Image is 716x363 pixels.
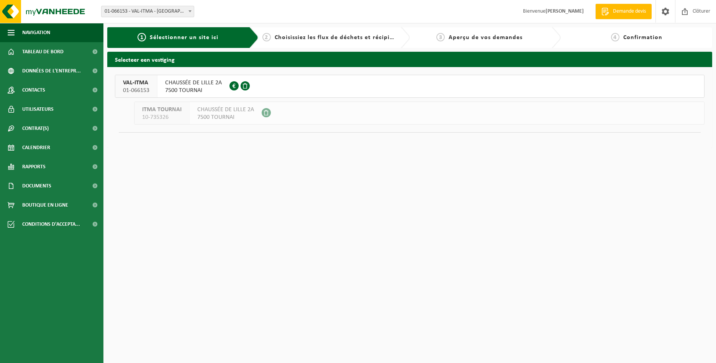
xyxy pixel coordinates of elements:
[436,33,445,41] span: 3
[197,106,254,113] span: CHAUSSÉE DE LILLE 2A
[22,23,50,42] span: Navigation
[546,8,584,14] strong: [PERSON_NAME]
[142,113,182,121] span: 10-735326
[262,33,271,41] span: 2
[107,52,712,67] h2: Selecteer een vestiging
[22,176,51,195] span: Documents
[123,79,149,87] span: VAL-ITMA
[275,34,402,41] span: Choisissiez les flux de déchets et récipients
[165,79,222,87] span: CHAUSSÉE DE LILLE 2A
[115,75,705,98] button: VAL-ITMA 01-066153 CHAUSSÉE DE LILLE 2A7500 TOURNAI
[22,42,64,61] span: Tableau de bord
[22,138,50,157] span: Calendrier
[22,119,49,138] span: Contrat(s)
[102,6,194,17] span: 01-066153 - VAL-ITMA - TOURNAI
[165,87,222,94] span: 7500 TOURNAI
[449,34,523,41] span: Aperçu de vos demandes
[22,61,81,80] span: Données de l'entrepr...
[22,157,46,176] span: Rapports
[22,80,45,100] span: Contacts
[623,34,662,41] span: Confirmation
[611,8,648,15] span: Demande devis
[22,195,68,215] span: Boutique en ligne
[611,33,619,41] span: 4
[595,4,652,19] a: Demande devis
[123,87,149,94] span: 01-066153
[142,106,182,113] span: ITMA TOURNAI
[22,100,54,119] span: Utilisateurs
[22,215,80,234] span: Conditions d'accepta...
[138,33,146,41] span: 1
[150,34,218,41] span: Sélectionner un site ici
[197,113,254,121] span: 7500 TOURNAI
